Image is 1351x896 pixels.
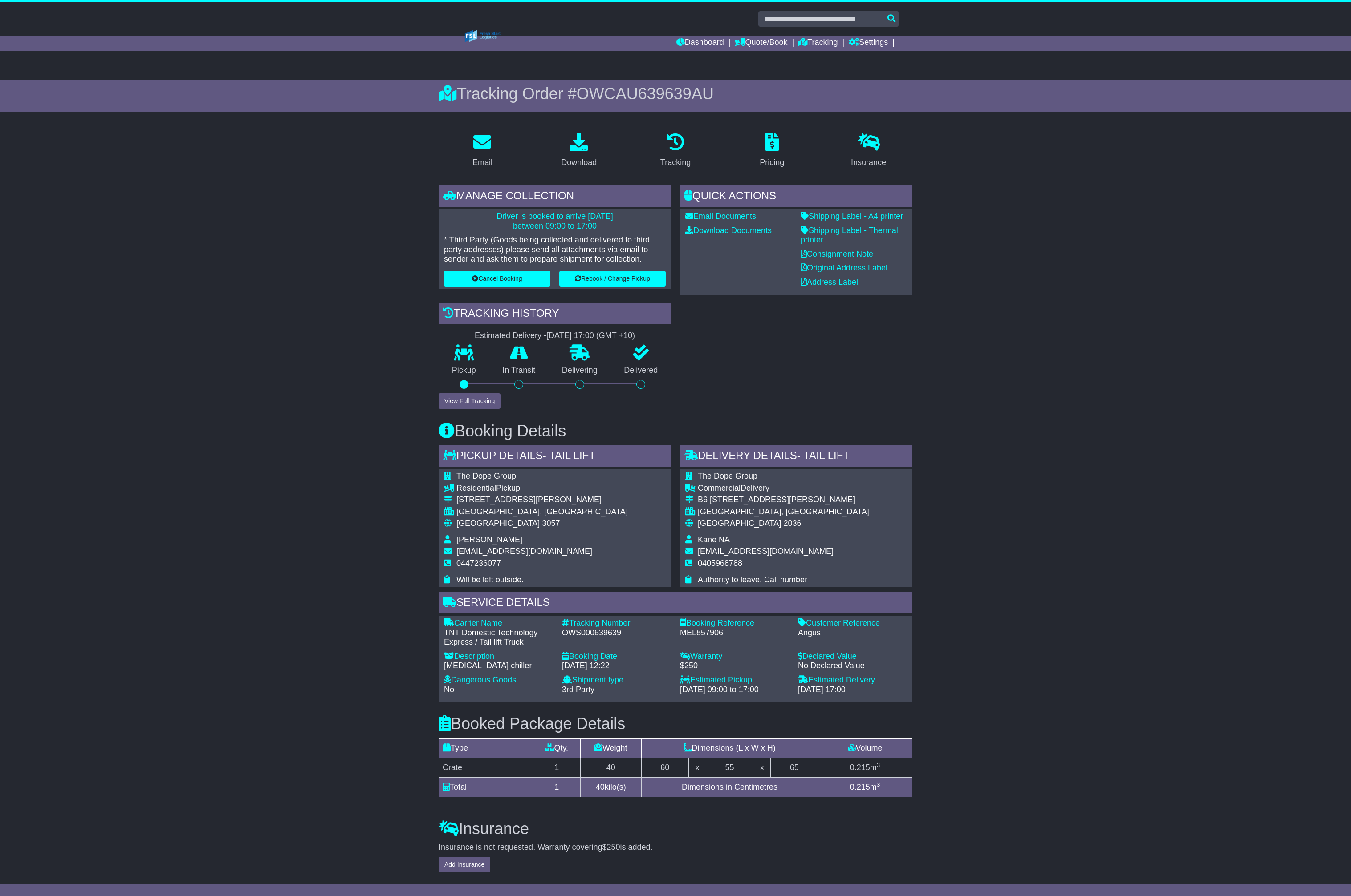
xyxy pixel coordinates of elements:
div: [DATE] 12:22 [562,661,671,671]
sup: 3 [877,781,880,788]
h3: Booked Package Details [439,715,912,733]
button: View Full Tracking [439,393,501,409]
div: Service Details [439,592,912,616]
span: 0.215 [850,783,870,791]
span: Commercial [698,484,741,492]
span: No [444,685,454,694]
p: Pickup [439,366,489,375]
button: Cancel Booking [444,271,550,287]
span: The Dope Group [456,472,516,480]
div: Tracking Order # [439,84,912,103]
td: 1 [533,777,580,797]
div: Delivery Details [680,445,912,469]
div: [MEDICAL_DATA] chiller [444,661,553,671]
span: [GEOGRAPHIC_DATA] [698,519,781,528]
td: Total [439,777,533,797]
p: Delivering [549,366,611,375]
a: Tracking [798,36,838,51]
div: Email [472,157,492,169]
div: Pickup Details [439,445,671,469]
div: Estimated Delivery - [439,331,671,341]
div: Tracking history [439,303,671,327]
div: [STREET_ADDRESS][PERSON_NAME] [456,495,628,505]
span: 2036 [783,519,801,528]
span: - Tail Lift [797,449,850,461]
div: MEL857906 [680,628,789,638]
a: Download [555,130,602,172]
div: No Declared Value [798,661,907,671]
td: Weight [580,738,641,758]
div: Quick Actions [680,185,912,209]
div: Warranty [680,652,789,662]
td: x [753,758,770,777]
div: Estimated Pickup [680,675,789,685]
span: OWCAU639639AU [577,85,714,103]
span: 3057 [542,519,560,528]
div: [GEOGRAPHIC_DATA], [GEOGRAPHIC_DATA] [698,507,869,517]
a: Settings [849,36,888,51]
div: [GEOGRAPHIC_DATA], [GEOGRAPHIC_DATA] [456,507,628,517]
div: OWS000639639 [562,628,671,638]
p: Driver is booked to arrive [DATE] between 09:00 to 17:00 [444,212,666,231]
div: Tracking [660,157,691,169]
span: [EMAIL_ADDRESS][DOMAIN_NAME] [698,547,834,556]
a: Email Documents [685,212,756,221]
div: Booking Reference [680,618,789,628]
span: 0447236077 [456,559,501,568]
td: 40 [580,758,641,777]
td: x [688,758,706,777]
div: Declared Value [798,652,907,662]
div: Carrier Name [444,618,553,628]
a: Tracking [655,130,696,172]
div: Pricing [760,157,784,169]
td: 1 [533,758,580,777]
a: Pricing [754,130,790,172]
sup: 3 [877,762,880,768]
div: Pickup [456,484,628,493]
span: $250 [602,843,620,852]
a: Email [467,130,498,172]
span: Will be left outside. [456,575,524,584]
td: Qty. [533,738,580,758]
div: Shipment type [562,675,671,685]
span: [EMAIL_ADDRESS][DOMAIN_NAME] [456,547,592,556]
a: Shipping Label - A4 printer [801,212,903,221]
span: Residential [456,484,496,492]
span: Authority to leave. Call number [698,575,807,584]
td: Type [439,738,533,758]
div: Angus [798,628,907,638]
div: Download [561,157,597,169]
td: 60 [641,758,688,777]
div: Insurance [851,157,886,169]
div: [DATE] 17:00 [798,685,907,695]
button: Rebook / Change Pickup [559,271,666,287]
span: 3rd Party [562,685,594,694]
h3: Booking Details [439,422,912,440]
a: Address Label [801,278,858,287]
span: [PERSON_NAME] [456,535,522,544]
td: Crate [439,758,533,777]
a: Dashboard [676,36,724,51]
div: Delivery [698,484,869,493]
td: Volume [818,738,912,758]
div: B6 [STREET_ADDRESS][PERSON_NAME] [698,495,869,505]
div: Customer Reference [798,618,907,628]
a: Shipping Label - Thermal printer [801,226,898,245]
span: - Tail Lift [543,449,595,461]
p: In Transit [489,366,549,375]
a: Consignment Note [801,250,873,258]
span: 0405968788 [698,559,742,568]
td: Dimensions (L x W x H) [641,738,818,758]
div: Dangerous Goods [444,675,553,685]
div: TNT Domestic Technology Express / Tail lift Truck [444,628,553,647]
td: Dimensions in Centimetres [641,777,818,797]
td: 55 [706,758,753,777]
div: Description [444,652,553,662]
span: [GEOGRAPHIC_DATA] [456,519,540,528]
div: [DATE] 09:00 to 17:00 [680,685,789,695]
span: 40 [596,783,605,791]
div: [DATE] 17:00 (GMT +10) [546,331,635,341]
div: Insurance is not requested. Warranty covering is added. [439,843,912,852]
a: Quote/Book [735,36,787,51]
p: * Third Party (Goods being collected and delivered to third party addresses) please send all atta... [444,235,666,264]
